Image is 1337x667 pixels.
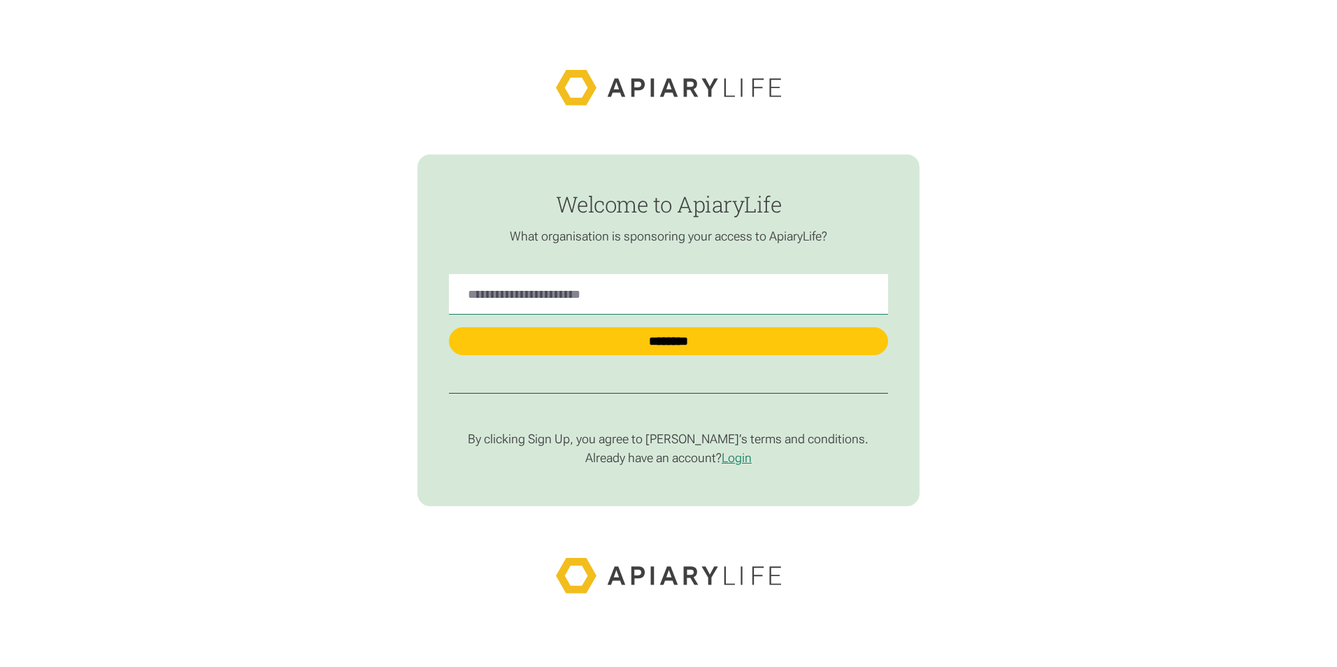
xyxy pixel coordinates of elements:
h1: Welcome to ApiaryLife [449,192,888,217]
form: find-employer [417,155,919,507]
p: By clicking Sign Up, you agree to [PERSON_NAME]’s terms and conditions. [449,431,888,447]
a: Login [722,450,752,465]
p: Already have an account? [449,450,888,466]
p: What organisation is sponsoring your access to ApiaryLife? [449,229,888,244]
